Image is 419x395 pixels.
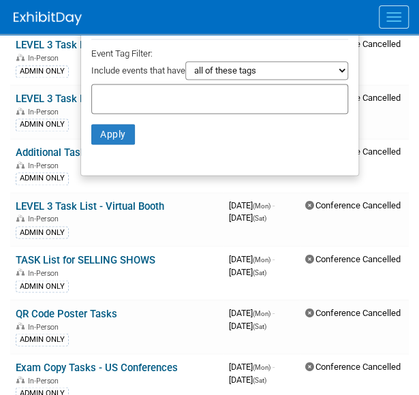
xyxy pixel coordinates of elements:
[273,200,275,210] span: -
[229,307,275,317] span: [DATE]
[253,202,270,210] span: (Mon)
[16,108,25,114] img: In-Person Event
[16,253,155,266] a: TASK List for SELLING SHOWS
[91,61,348,84] div: Include events that have
[273,253,275,264] span: -
[16,268,25,275] img: In-Person Event
[16,307,117,319] a: QR Code Poster Tasks
[273,361,275,371] span: -
[28,376,63,385] span: In-Person
[229,374,266,384] span: [DATE]
[253,309,270,317] span: (Mon)
[28,268,63,277] span: In-Person
[253,322,266,330] span: (Sat)
[229,320,266,330] span: [DATE]
[91,46,348,61] div: Event Tag Filter:
[16,146,196,159] a: Additional Tasks to Add onto ExhibitDay
[253,255,270,263] span: (Mon)
[305,361,401,371] span: Conference Cancelled
[253,268,266,276] span: (Sat)
[16,118,69,131] div: ADMIN ONLY
[28,322,63,331] span: In-Person
[14,12,82,25] img: ExhibitDay
[229,212,266,223] span: [DATE]
[16,54,25,61] img: In-Person Event
[28,54,63,63] span: In-Person
[16,39,190,51] a: LEVEL 3 Task List - Unmanned Display
[16,161,25,168] img: In-Person Event
[16,200,164,212] a: LEVEL 3 Task List - Virtual Booth
[273,307,275,317] span: -
[16,280,69,292] div: ADMIN ONLY
[229,200,275,210] span: [DATE]
[305,307,401,317] span: Conference Cancelled
[28,108,63,116] span: In-Person
[253,215,266,222] span: (Sat)
[253,376,266,383] span: (Sat)
[16,93,184,105] a: LEVEL 3 Task List - Sponsorship Only
[253,363,270,370] span: (Mon)
[28,215,63,223] span: In-Person
[229,253,275,264] span: [DATE]
[305,253,401,264] span: Conference Cancelled
[16,172,69,185] div: ADMIN ONLY
[28,161,63,170] span: In-Person
[91,124,135,144] button: Apply
[16,333,69,345] div: ADMIN ONLY
[379,5,409,29] button: Menu
[229,361,275,371] span: [DATE]
[16,376,25,383] img: In-Person Event
[229,266,266,276] span: [DATE]
[16,361,178,373] a: Exam Copy Tasks - US Conferences
[305,200,401,210] span: Conference Cancelled
[16,322,25,329] img: In-Person Event
[16,226,69,238] div: ADMIN ONLY
[16,65,69,78] div: ADMIN ONLY
[16,215,25,221] img: In-Person Event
